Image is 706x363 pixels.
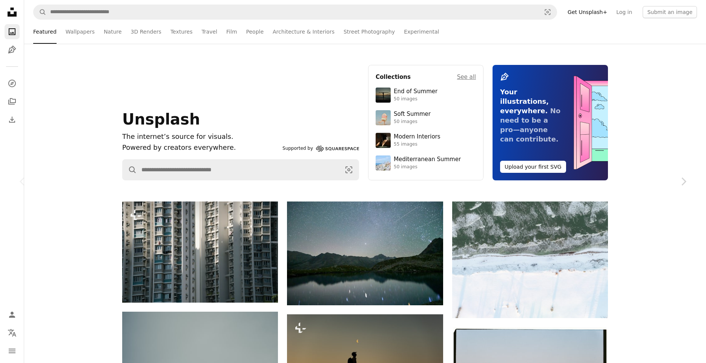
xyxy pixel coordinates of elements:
span: Unsplash [122,111,200,128]
a: Photos [5,24,20,39]
a: Log in [612,6,637,18]
h4: Collections [376,72,411,82]
a: Textures [170,20,193,44]
button: Search Unsplash [34,5,46,19]
a: Mediterranean Summer50 images [376,155,476,171]
a: Modern Interiors55 images [376,133,476,148]
a: Experimental [404,20,439,44]
div: End of Summer [394,88,437,95]
a: Download History [5,112,20,127]
img: premium_photo-1754398386796-ea3dec2a6302 [376,88,391,103]
a: Nature [104,20,121,44]
img: premium_photo-1749544311043-3a6a0c8d54af [376,110,391,125]
div: Modern Interiors [394,133,440,141]
a: Log in / Sign up [5,307,20,322]
button: Search Unsplash [123,160,137,180]
a: See all [457,72,476,82]
a: Supported by [282,144,359,153]
a: Street Photography [344,20,395,44]
a: Architecture & Interiors [273,20,335,44]
div: 50 images [394,119,431,125]
p: Powered by creators everywhere. [122,142,279,153]
img: premium_photo-1688410049290-d7394cc7d5df [376,155,391,171]
div: 55 images [394,142,440,148]
img: Tall apartment buildings with many windows and balconies. [122,201,278,303]
a: Starry night sky over a calm mountain lake [287,250,443,257]
a: End of Summer50 images [376,88,476,103]
div: 50 images [394,96,437,102]
a: Soft Summer50 images [376,110,476,125]
a: Snow covered landscape with frozen water [452,256,608,263]
a: Next [661,145,706,218]
div: Soft Summer [394,111,431,118]
button: Submit an image [643,6,697,18]
div: Mediterranean Summer [394,156,461,163]
img: Snow covered landscape with frozen water [452,201,608,318]
button: Upload your first SVG [500,161,566,173]
form: Find visuals sitewide [33,5,557,20]
a: Explore [5,76,20,91]
img: Starry night sky over a calm mountain lake [287,201,443,305]
a: Travel [201,20,217,44]
button: Visual search [539,5,557,19]
div: 50 images [394,164,461,170]
a: 3D Renders [131,20,161,44]
a: Collections [5,94,20,109]
span: Your illustrations, everywhere. [500,88,549,115]
a: Wallpapers [66,20,95,44]
a: Film [226,20,237,44]
a: Get Unsplash+ [563,6,612,18]
button: Language [5,325,20,340]
button: Menu [5,343,20,358]
a: People [246,20,264,44]
a: Tall apartment buildings with many windows and balconies. [122,248,278,255]
button: Visual search [339,160,359,180]
img: premium_photo-1747189286942-bc91257a2e39 [376,133,391,148]
h1: The internet’s source for visuals. [122,131,279,142]
form: Find visuals sitewide [122,159,359,180]
a: Illustrations [5,42,20,57]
